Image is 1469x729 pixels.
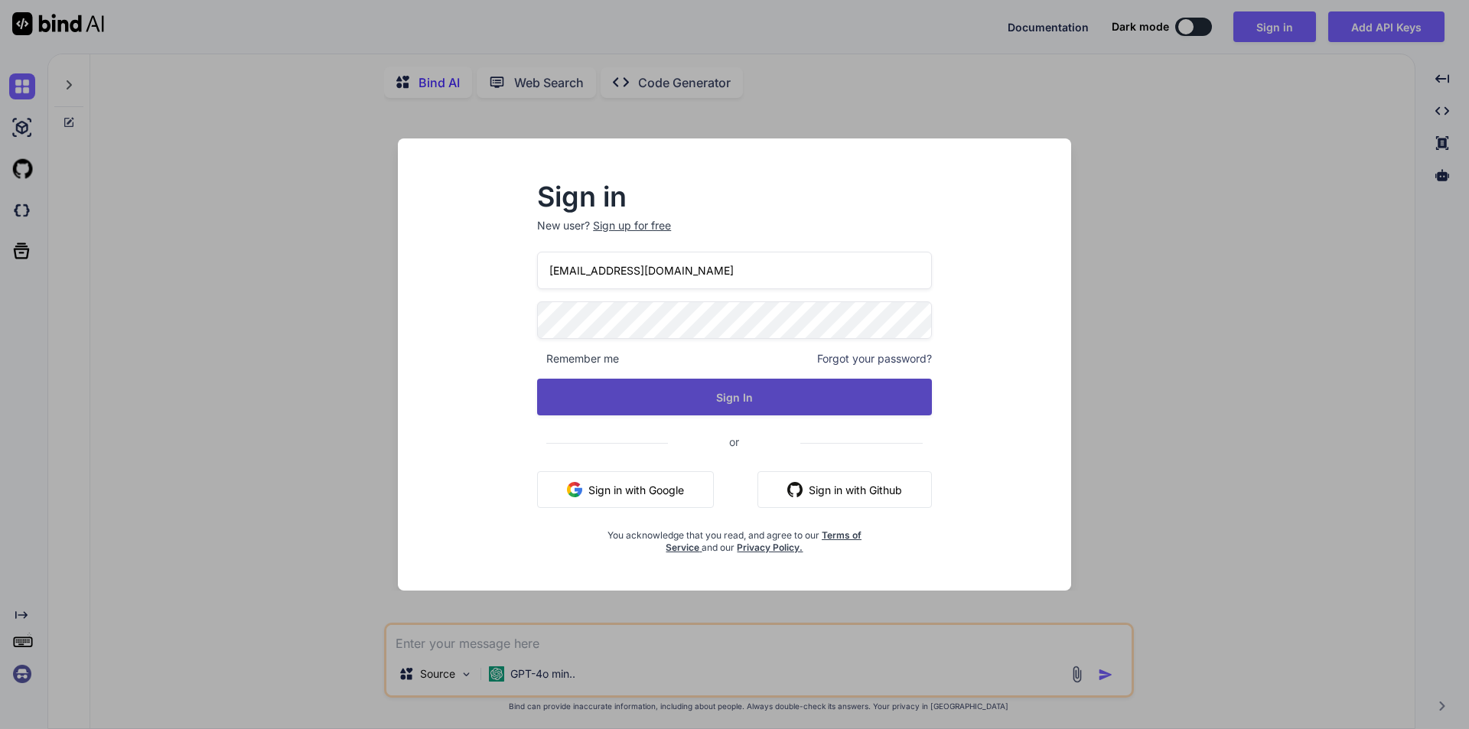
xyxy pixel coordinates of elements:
[537,184,932,209] h2: Sign in
[737,542,803,553] a: Privacy Policy.
[537,218,932,252] p: New user?
[666,529,862,553] a: Terms of Service
[757,471,932,508] button: Sign in with Github
[537,351,619,366] span: Remember me
[668,423,800,461] span: or
[593,218,671,233] div: Sign up for free
[537,379,932,415] button: Sign In
[567,482,582,497] img: google
[787,482,803,497] img: github
[603,520,866,554] div: You acknowledge that you read, and agree to our and our
[537,471,714,508] button: Sign in with Google
[817,351,932,366] span: Forgot your password?
[537,252,932,289] input: Login or Email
